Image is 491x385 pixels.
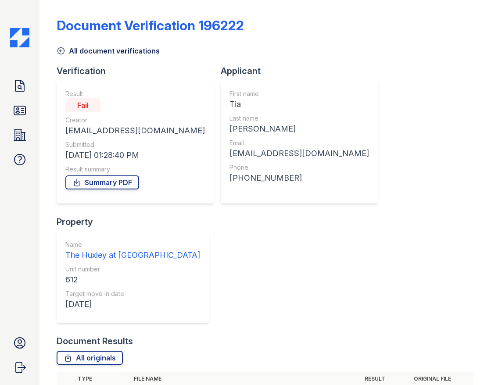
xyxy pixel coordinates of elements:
[10,28,29,47] img: CE_Icon_Blue-c292c112584629df590d857e76928e9f676e5b41ef8f769ba2f05ee15b207248.png
[229,114,369,123] div: Last name
[65,165,205,174] div: Result summary
[65,265,200,274] div: Unit number
[65,89,205,98] div: Result
[229,139,369,147] div: Email
[229,123,369,135] div: [PERSON_NAME]
[57,216,216,228] div: Property
[229,147,369,160] div: [EMAIL_ADDRESS][DOMAIN_NAME]
[229,163,369,172] div: Phone
[65,298,200,310] div: [DATE]
[57,335,133,347] div: Document Results
[65,175,139,189] a: Summary PDF
[229,172,369,184] div: [PHONE_NUMBER]
[57,351,123,365] a: All originals
[57,18,244,33] div: Document Verification 196222
[221,65,385,77] div: Applicant
[65,289,200,298] div: Target move in date
[57,65,221,77] div: Verification
[65,116,205,125] div: Creator
[229,89,369,98] div: First name
[229,98,369,111] div: Tia
[65,249,200,261] div: The Huxley at [GEOGRAPHIC_DATA]
[65,140,205,149] div: Submitted
[65,98,100,112] div: Fail
[57,46,160,56] a: All document verifications
[65,240,200,261] a: Name The Huxley at [GEOGRAPHIC_DATA]
[65,149,205,161] div: [DATE] 01:28:40 PM
[65,240,200,249] div: Name
[65,125,205,137] div: [EMAIL_ADDRESS][DOMAIN_NAME]
[65,274,200,286] div: 612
